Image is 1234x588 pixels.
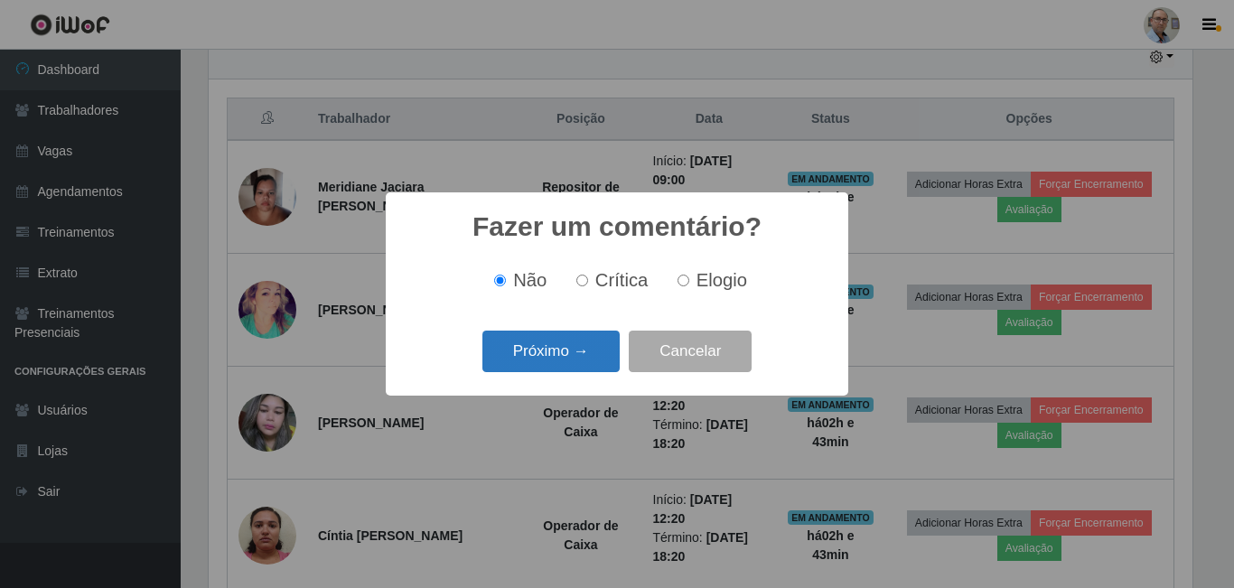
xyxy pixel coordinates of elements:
[629,331,752,373] button: Cancelar
[696,270,747,290] span: Elogio
[472,210,762,243] h2: Fazer um comentário?
[595,270,649,290] span: Crítica
[576,275,588,286] input: Crítica
[494,275,506,286] input: Não
[482,331,620,373] button: Próximo →
[513,270,547,290] span: Não
[678,275,689,286] input: Elogio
